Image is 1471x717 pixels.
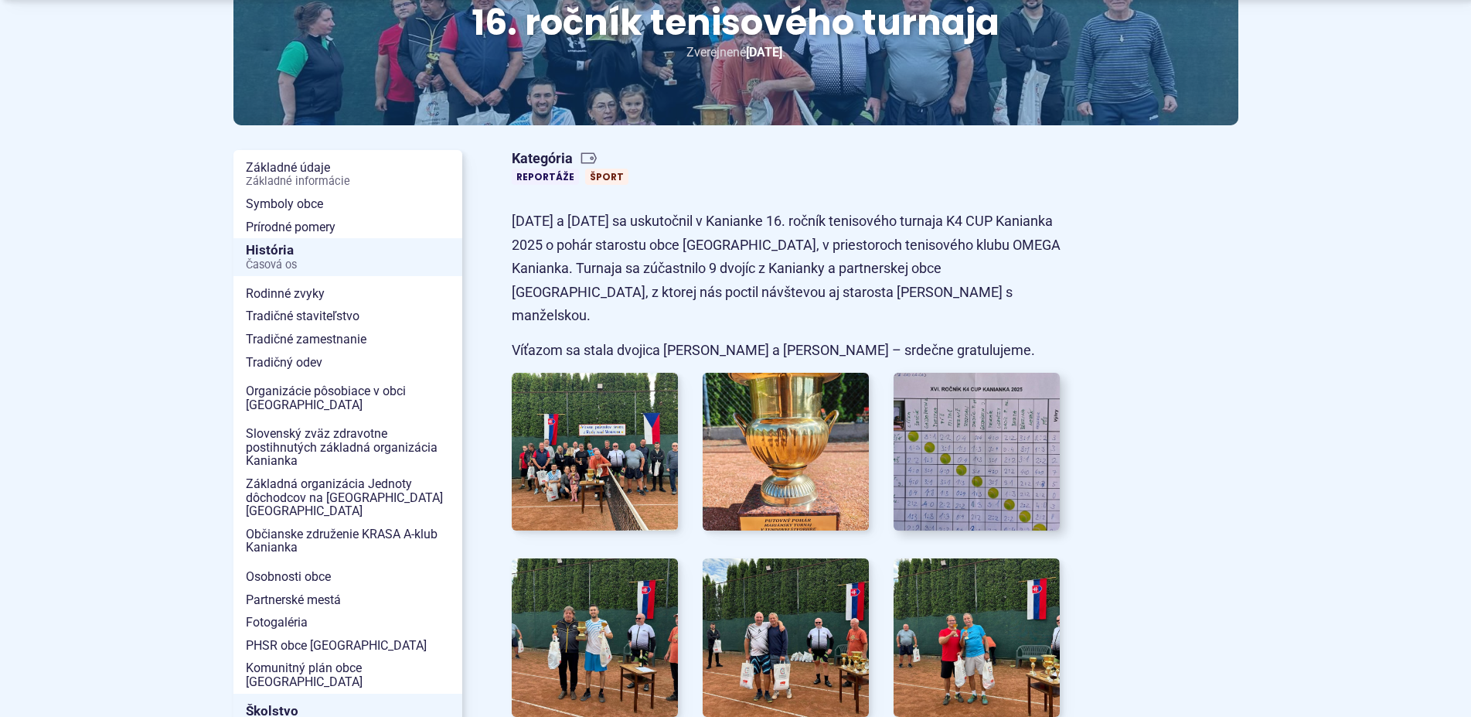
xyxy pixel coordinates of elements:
[512,339,1061,363] p: Víťazom sa stala dvojica [PERSON_NAME] a [PERSON_NAME] – srdečne gratulujeme.
[246,238,450,276] span: História
[233,156,462,193] a: Základné údajeZákladné informácie
[246,634,450,657] span: PHSR obce [GEOGRAPHIC_DATA]
[246,380,450,416] span: Organizácie pôsobiace v obci [GEOGRAPHIC_DATA]
[233,216,462,239] a: Prírodné pomery
[894,373,1060,531] a: Otvoriť obrázok v popupe.
[246,282,450,306] span: Rodinné zvyky
[246,422,450,473] span: Slovenský zväz zdravotne postihnutých základná organizácia Kanianka
[246,523,450,559] span: Občianske združenie KRASA A-klub Kanianka
[233,565,462,589] a: Osobnosti obce
[894,558,1060,717] img: 6
[703,558,869,717] a: Otvoriť obrázok v popupe.
[246,589,450,612] span: Partnerské mestá
[512,373,678,531] a: Otvoriť obrázok v popupe.
[246,565,450,589] span: Osobnosti obce
[894,558,1060,717] a: Otvoriť obrázok v popupe.
[746,45,782,60] span: [DATE]
[233,380,462,416] a: Organizácie pôsobiace v obci [GEOGRAPHIC_DATA]
[233,351,462,374] a: Tradičný odev
[233,523,462,559] a: Občianske združenie KRASA A-klub Kanianka
[246,193,450,216] span: Symboly obce
[703,373,869,531] a: Otvoriť obrázok v popupe.
[246,328,450,351] span: Tradičné zamestnanie
[233,328,462,351] a: Tradičné zamestnanie
[233,657,462,693] a: Komunitný plán obce [GEOGRAPHIC_DATA]
[512,210,1061,328] p: [DATE] a [DATE] sa uskutočnil v Kanianke 16. ročník tenisového turnaja K4 CUP Kanianka 2025 o poh...
[512,558,678,717] a: Otvoriť obrázok v popupe.
[246,216,450,239] span: Prírodné pomery
[512,373,678,531] img: 1
[585,169,628,185] a: Šport
[246,351,450,374] span: Tradičný odev
[512,150,635,168] span: Kategória
[703,373,869,531] img: 2
[233,473,462,523] a: Základná organizácia Jednoty dôchodcov na [GEOGRAPHIC_DATA] [GEOGRAPHIC_DATA]
[512,558,678,717] img: 4
[246,657,450,693] span: Komunitný plán obce [GEOGRAPHIC_DATA]
[246,611,450,634] span: Fotogaléria
[233,422,462,473] a: Slovenský zväz zdravotne postihnutých základná organizácia Kanianka
[246,473,450,523] span: Základná organizácia Jednoty dôchodcov na [GEOGRAPHIC_DATA] [GEOGRAPHIC_DATA]
[246,156,450,193] span: Základné údaje
[233,634,462,657] a: PHSR obce [GEOGRAPHIC_DATA]
[246,305,450,328] span: Tradičné staviteľstvo
[233,611,462,634] a: Fotogaléria
[885,364,1068,538] img: 3
[283,42,1189,63] p: Zverejnené .
[233,193,462,216] a: Symboly obce
[233,282,462,306] a: Rodinné zvyky
[703,558,869,717] img: 5
[512,169,579,185] a: Reportáže
[233,238,462,276] a: HistóriaČasová os
[246,176,450,188] span: Základné informácie
[246,259,450,271] span: Časová os
[233,589,462,612] a: Partnerské mestá
[233,305,462,328] a: Tradičné staviteľstvo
